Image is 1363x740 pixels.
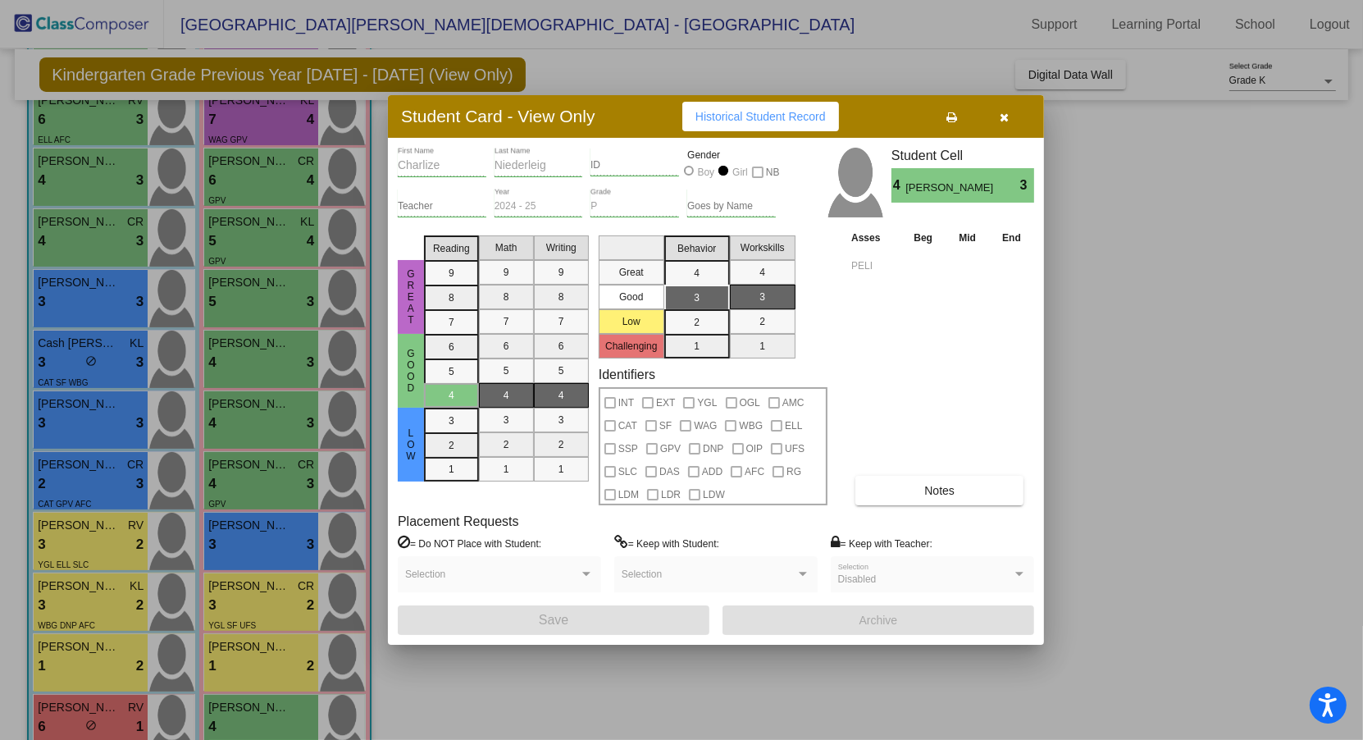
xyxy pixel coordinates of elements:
span: 3 [1020,176,1034,195]
span: WAG [694,416,717,436]
span: WBG [739,416,763,436]
div: Girl [732,165,748,180]
th: End [989,229,1034,247]
label: = Keep with Student: [614,535,719,551]
span: [PERSON_NAME] [905,180,996,196]
span: RG [786,462,801,482]
span: Notes [924,484,955,497]
button: Notes [855,476,1023,505]
h3: Student Card - View Only [401,106,595,126]
span: LDR [661,485,681,505]
span: ELL [785,416,802,436]
span: UFS [785,439,805,459]
span: Disabled [838,573,877,585]
span: EXT [656,393,675,413]
span: 4 [891,176,905,195]
button: Archive [723,605,1034,635]
label: = Keep with Teacher: [831,535,932,551]
button: Save [398,605,709,635]
span: AMC [782,393,805,413]
th: Beg [900,229,946,247]
span: OIP [746,439,764,459]
span: GPV [660,439,681,459]
mat-label: Gender [687,148,776,162]
span: INT [618,393,634,413]
th: Mid [946,229,989,247]
span: OGL [740,393,760,413]
label: = Do NOT Place with Student: [398,535,541,551]
input: year [495,201,583,212]
input: teacher [398,201,486,212]
span: DAS [659,462,680,482]
span: Archive [859,614,898,627]
h3: Student Cell [891,148,1034,163]
button: Historical Student Record [682,102,839,131]
span: DNP [703,439,723,459]
span: SF [659,416,672,436]
span: CAT [618,416,637,436]
input: grade [590,201,679,212]
label: Placement Requests [398,514,519,529]
span: YGL [697,393,717,413]
span: LDM [618,485,639,505]
input: goes by name [687,201,776,212]
span: Great [403,268,418,326]
span: Historical Student Record [695,110,826,123]
span: Low [403,427,418,462]
span: AFC [745,462,764,482]
span: LDW [703,485,725,505]
span: NB [766,162,780,182]
span: SSP [618,439,638,459]
span: Save [539,613,568,627]
label: Identifiers [599,367,655,382]
span: ADD [702,462,723,482]
input: assessment [851,254,896,278]
div: Boy [697,165,715,180]
th: Asses [847,229,900,247]
span: SLC [618,462,637,482]
span: Good [403,348,418,394]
